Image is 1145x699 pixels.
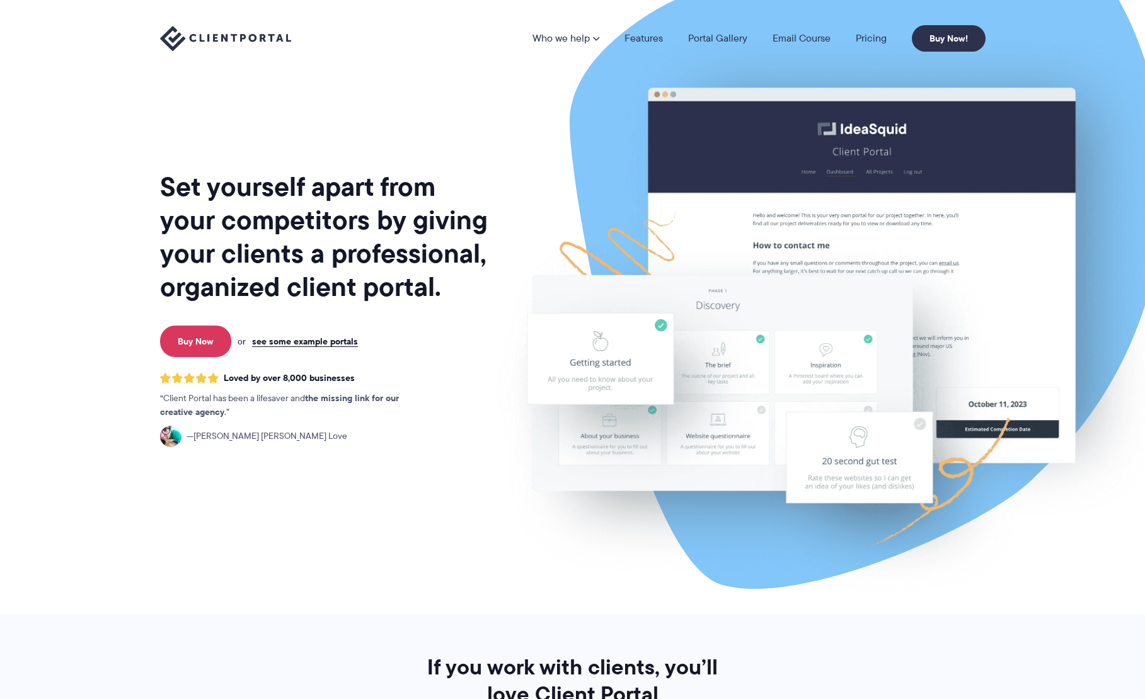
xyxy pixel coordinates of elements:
[238,336,246,347] span: or
[624,33,663,43] a: Features
[160,391,399,419] strong: the missing link for our creative agency
[224,373,355,384] span: Loved by over 8,000 businesses
[688,33,747,43] a: Portal Gallery
[773,33,831,43] a: Email Course
[912,25,986,52] a: Buy Now!
[160,326,231,357] a: Buy Now
[187,429,347,443] span: [PERSON_NAME] [PERSON_NAME] Love
[532,33,599,43] a: Who we help
[252,336,358,347] a: see some example portals
[160,170,490,304] h1: Set yourself apart from your competitors by giving your clients a professional, organized client ...
[856,33,887,43] a: Pricing
[160,392,425,419] p: Client Portal has been a lifesaver and .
